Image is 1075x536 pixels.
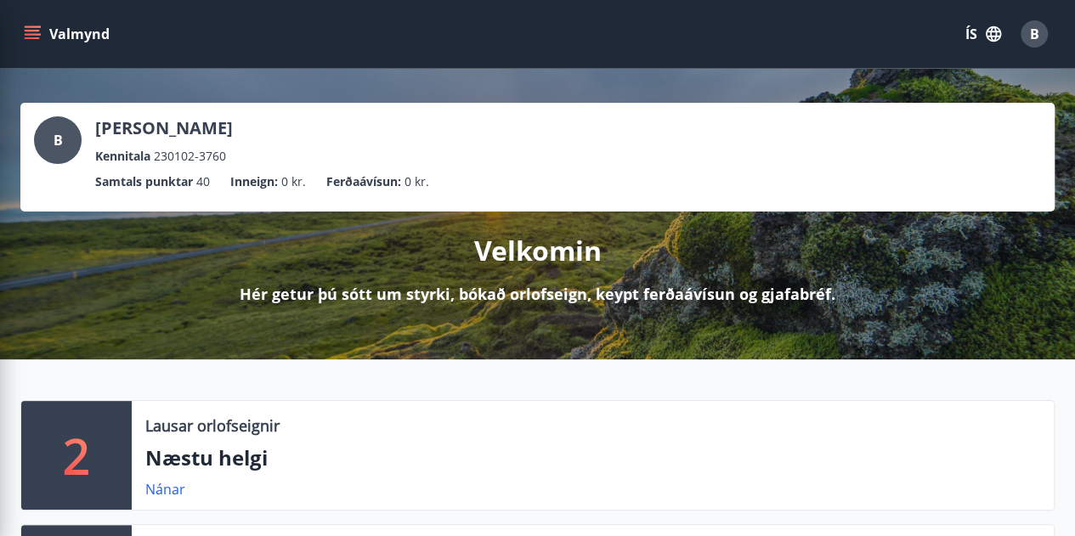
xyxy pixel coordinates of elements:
span: 0 kr. [405,172,429,191]
p: Næstu helgi [145,443,1040,472]
p: Ferðaávísun : [326,172,401,191]
span: 40 [196,172,210,191]
p: 2 [63,423,90,488]
p: [PERSON_NAME] [95,116,233,140]
p: Lausar orlofseignir [145,415,280,437]
p: Inneign : [230,172,278,191]
button: ÍS [956,19,1010,49]
span: 230102-3760 [154,147,226,166]
p: Velkomin [474,232,602,269]
button: B [1014,14,1055,54]
span: B [54,131,63,150]
p: Hér getur þú sótt um styrki, bókað orlofseign, keypt ferðaávísun og gjafabréf. [240,283,835,305]
p: Samtals punktar [95,172,193,191]
p: Kennitala [95,147,150,166]
button: menu [20,19,116,49]
span: 0 kr. [281,172,306,191]
span: B [1030,25,1039,43]
a: Nánar [145,480,185,499]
